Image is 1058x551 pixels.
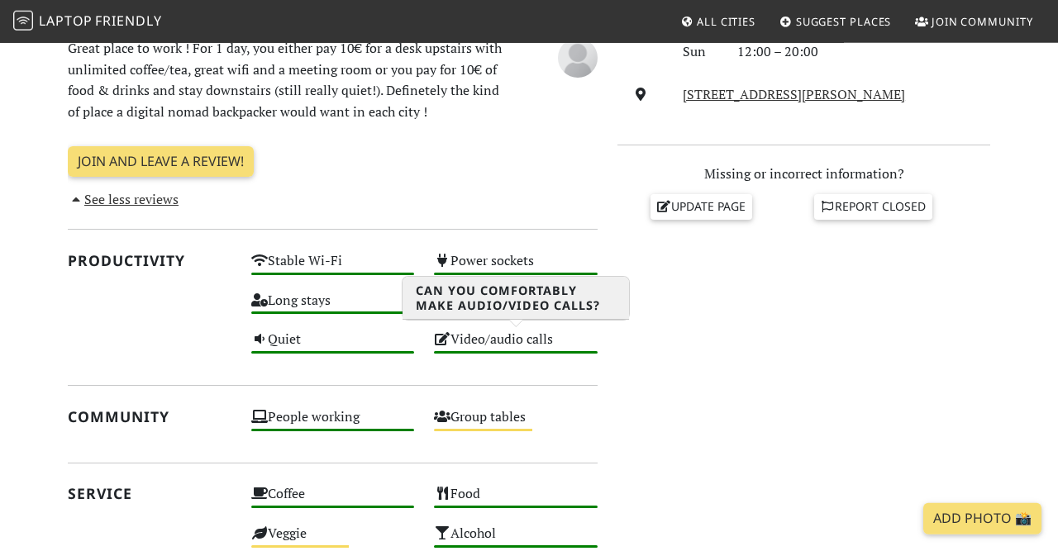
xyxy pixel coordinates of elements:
[68,408,231,425] h2: Community
[727,41,1000,63] div: 12:00 – 20:00
[68,146,254,178] a: Join and leave a review!
[773,7,898,36] a: Suggest Places
[558,47,598,65] span: Anonymous
[674,7,762,36] a: All Cities
[39,12,93,30] span: Laptop
[241,405,425,444] div: People working
[241,249,425,288] div: Stable Wi-Fi
[796,14,892,29] span: Suggest Places
[932,14,1033,29] span: Join Community
[814,194,933,219] a: Report closed
[403,277,629,320] h3: Can you comfortably make audio/video calls?
[68,252,231,269] h2: Productivity
[697,14,755,29] span: All Cities
[673,41,727,63] div: Sun
[241,482,425,521] div: Coffee
[424,327,608,367] div: Video/audio calls
[558,38,598,78] img: blank-535327c66bd565773addf3077783bbfce4b00ec00e9fd257753287c682c7fa38.png
[424,249,608,288] div: Power sockets
[683,85,905,103] a: [STREET_ADDRESS][PERSON_NAME]
[68,485,231,502] h2: Service
[908,7,1040,36] a: Join Community
[651,194,753,219] a: Update page
[241,288,425,328] div: Long stays
[424,405,608,444] div: Group tables
[95,12,161,30] span: Friendly
[68,190,179,208] a: See less reviews
[241,327,425,367] div: Quiet
[617,164,990,185] p: Missing or incorrect information?
[424,482,608,521] div: Food
[58,38,516,122] p: Great place to work ! For 1 day, you either pay 10€ for a desk upstairs with unlimited coffee/tea...
[13,11,33,31] img: LaptopFriendly
[13,7,162,36] a: LaptopFriendly LaptopFriendly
